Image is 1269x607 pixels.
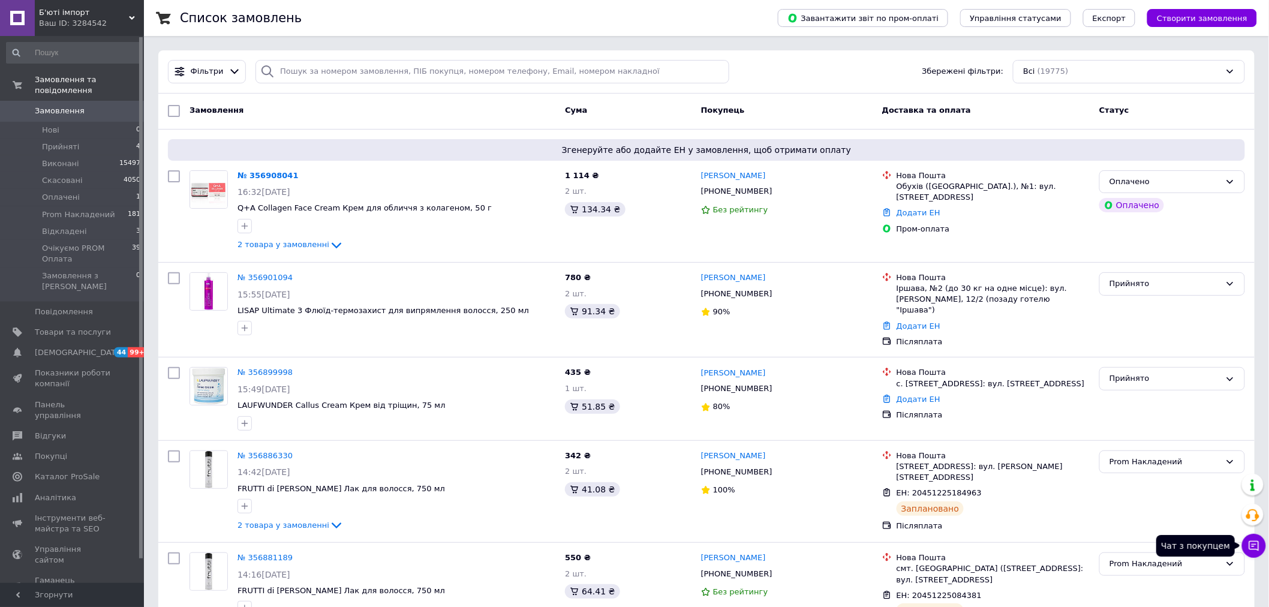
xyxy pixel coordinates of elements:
[565,482,620,497] div: 41.08 ₴
[136,271,140,292] span: 0
[35,306,93,317] span: Повідомлення
[35,399,111,421] span: Панель управління
[190,106,243,115] span: Замовлення
[713,205,768,214] span: Без рейтингу
[190,171,227,208] img: Фото товару
[42,142,79,152] span: Прийняті
[1135,13,1257,22] a: Створити замовлення
[897,208,940,217] a: Додати ЕН
[237,484,445,493] a: FRUTTI di [PERSON_NAME] Лак для волосся, 750 мл
[565,368,591,377] span: 435 ₴
[897,410,1090,420] div: Післяплата
[35,513,111,534] span: Інструменти веб-майстра та SEO
[701,272,766,284] a: [PERSON_NAME]
[35,544,111,566] span: Управління сайтом
[136,226,140,237] span: 3
[39,7,129,18] span: Б'юті імпорт
[897,378,1090,389] div: с. [STREET_ADDRESS]: вул. [STREET_ADDRESS]
[39,18,144,29] div: Ваш ID: 3284542
[191,66,224,77] span: Фільтри
[897,170,1090,181] div: Нова Пошта
[35,106,85,116] span: Замовлення
[897,461,1090,483] div: [STREET_ADDRESS]: вул. [PERSON_NAME][STREET_ADDRESS]
[136,125,140,136] span: 0
[237,306,529,315] a: LISAP Ultimate 3 Флюїд-термозахист для випрямлення волосся, 250 мл
[190,552,228,591] a: Фото товару
[897,321,940,330] a: Додати ЕН
[897,224,1090,235] div: Пром-оплата
[237,290,290,299] span: 15:55[DATE]
[1157,14,1247,23] span: Створити замовлення
[699,566,775,582] div: [PHONE_NUMBER]
[565,106,587,115] span: Cума
[237,203,492,212] a: Q+A Collagen Face Cream Крем для обличчя з колагеном, 50 г
[1109,558,1220,570] div: Prom Накладений
[565,289,587,298] span: 2 шт.
[1093,14,1126,23] span: Експорт
[1156,535,1235,557] div: Чат з покупцем
[701,552,766,564] a: [PERSON_NAME]
[190,553,227,590] img: Фото товару
[897,552,1090,563] div: Нова Пошта
[565,467,587,476] span: 2 шт.
[713,307,730,316] span: 90%
[180,11,302,25] h1: Список замовлень
[35,451,67,462] span: Покупці
[237,451,293,460] a: № 356886330
[1099,198,1164,212] div: Оплачено
[35,471,100,482] span: Каталог ProSale
[1109,278,1220,290] div: Прийнято
[970,14,1061,23] span: Управління статусами
[128,347,148,357] span: 99+
[699,286,775,302] div: [PHONE_NUMBER]
[190,273,227,310] img: Фото товару
[565,202,625,217] div: 134.34 ₴
[897,272,1090,283] div: Нова Пошта
[565,553,591,562] span: 550 ₴
[1023,66,1035,77] span: Всі
[42,226,87,237] span: Відкладені
[897,488,982,497] span: ЕН: 20451225184963
[237,521,344,530] a: 2 товара у замовленні
[1109,176,1220,188] div: Оплачено
[565,384,587,393] span: 1 шт.
[897,367,1090,378] div: Нова Пошта
[237,240,344,249] a: 2 товара у замовленні
[237,401,446,410] span: LAUFWUNDER Сallus Сream Крем від тріщин, 75 мл
[35,74,144,96] span: Замовлення та повідомлення
[190,451,227,488] img: Фото товару
[565,304,620,318] div: 91.34 ₴
[897,181,1090,203] div: Обухів ([GEOGRAPHIC_DATA].), №1: вул. [STREET_ADDRESS]
[42,125,59,136] span: Нові
[701,106,745,115] span: Покупець
[897,501,964,516] div: Заплановано
[237,586,445,595] span: FRUTTI di [PERSON_NAME] Лак для волосся, 750 мл
[6,42,142,64] input: Пошук
[1083,9,1136,27] button: Експорт
[35,431,66,441] span: Відгуки
[699,184,775,199] div: [PHONE_NUMBER]
[1242,534,1266,558] button: Чат з покупцем
[237,171,299,180] a: № 356908041
[190,272,228,311] a: Фото товару
[1147,9,1257,27] button: Створити замовлення
[237,384,290,394] span: 15:49[DATE]
[713,485,735,494] span: 100%
[128,209,140,220] span: 181
[237,241,329,250] span: 2 товара у замовленні
[882,106,971,115] span: Доставка та оплата
[897,521,1090,531] div: Післяплата
[190,367,228,405] a: Фото товару
[35,368,111,389] span: Показники роботи компанії
[190,368,227,405] img: Фото товару
[565,187,587,196] span: 2 шт.
[565,399,620,414] div: 51.85 ₴
[565,273,591,282] span: 780 ₴
[1109,456,1220,468] div: Prom Накладений
[565,171,599,180] span: 1 114 ₴
[35,327,111,338] span: Товари та послуги
[124,175,140,186] span: 4050
[119,158,140,169] span: 15497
